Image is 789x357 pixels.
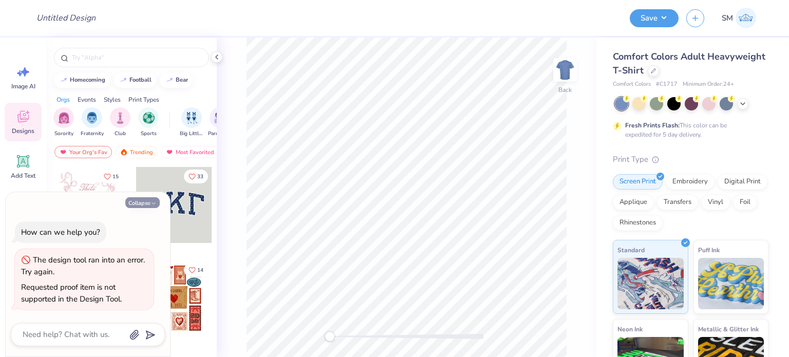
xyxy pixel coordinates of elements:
[54,130,73,138] span: Sorority
[613,174,663,190] div: Screen Print
[138,107,159,138] button: filter button
[558,85,572,95] div: Back
[683,80,734,89] span: Minimum Order: 24 +
[115,130,126,138] span: Club
[701,195,730,210] div: Vinyl
[214,112,226,124] img: Parent's Weekend Image
[165,148,174,156] img: most_fav.gif
[325,331,335,342] div: Accessibility label
[208,107,232,138] div: filter for Parent's Weekend
[54,72,110,88] button: homecoming
[160,72,193,88] button: bear
[12,127,34,135] span: Designs
[21,227,100,237] div: How can we help you?
[143,112,155,124] img: Sports Image
[110,107,130,138] button: filter button
[180,107,203,138] div: filter for Big Little Reveal
[733,195,757,210] div: Foil
[70,77,105,83] div: homecoming
[53,107,74,138] div: filter for Sorority
[138,107,159,138] div: filter for Sports
[28,8,104,28] input: Untitled Design
[184,263,208,277] button: Like
[736,8,756,28] img: Shruthi Mohan
[78,95,96,104] div: Events
[176,77,188,83] div: bear
[625,121,752,139] div: This color can be expedited for 5 day delivery.
[617,258,684,309] img: Standard
[11,82,35,90] span: Image AI
[718,174,767,190] div: Digital Print
[722,12,733,24] span: SM
[128,95,159,104] div: Print Types
[657,195,698,210] div: Transfers
[180,107,203,138] button: filter button
[58,112,70,124] img: Sorority Image
[617,324,643,334] span: Neon Ink
[197,268,203,273] span: 14
[99,170,123,183] button: Like
[197,174,203,179] span: 33
[125,197,160,208] button: Collapse
[613,50,765,77] span: Comfort Colors Adult Heavyweight T-Shirt
[81,107,104,138] button: filter button
[114,72,156,88] button: football
[208,107,232,138] button: filter button
[613,80,651,89] span: Comfort Colors
[613,215,663,231] div: Rhinestones
[57,95,70,104] div: Orgs
[115,146,158,158] div: Trending
[613,154,768,165] div: Print Type
[698,324,759,334] span: Metallic & Glitter Ink
[81,107,104,138] div: filter for Fraternity
[60,77,68,83] img: trend_line.gif
[666,174,715,190] div: Embroidery
[625,121,680,129] strong: Fresh Prints Flash:
[110,107,130,138] div: filter for Club
[21,282,122,304] div: Requested proof item is not supported in the Design Tool.
[698,245,720,255] span: Puff Ink
[208,130,232,138] span: Parent's Weekend
[630,9,679,27] button: Save
[717,8,761,28] a: SM
[555,60,575,80] img: Back
[161,146,219,158] div: Most Favorited
[54,146,112,158] div: Your Org's Fav
[81,130,104,138] span: Fraternity
[104,95,121,104] div: Styles
[59,148,67,156] img: most_fav.gif
[115,112,126,124] img: Club Image
[129,77,152,83] div: football
[71,52,202,63] input: Try "Alpha"
[617,245,645,255] span: Standard
[184,170,208,183] button: Like
[21,255,145,277] div: The design tool ran into an error. Try again.
[86,112,98,124] img: Fraternity Image
[613,195,654,210] div: Applique
[186,112,197,124] img: Big Little Reveal Image
[656,80,678,89] span: # C1717
[11,172,35,180] span: Add Text
[141,130,157,138] span: Sports
[180,130,203,138] span: Big Little Reveal
[165,77,174,83] img: trend_line.gif
[698,258,764,309] img: Puff Ink
[53,107,74,138] button: filter button
[119,77,127,83] img: trend_line.gif
[112,174,119,179] span: 15
[120,148,128,156] img: trending.gif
